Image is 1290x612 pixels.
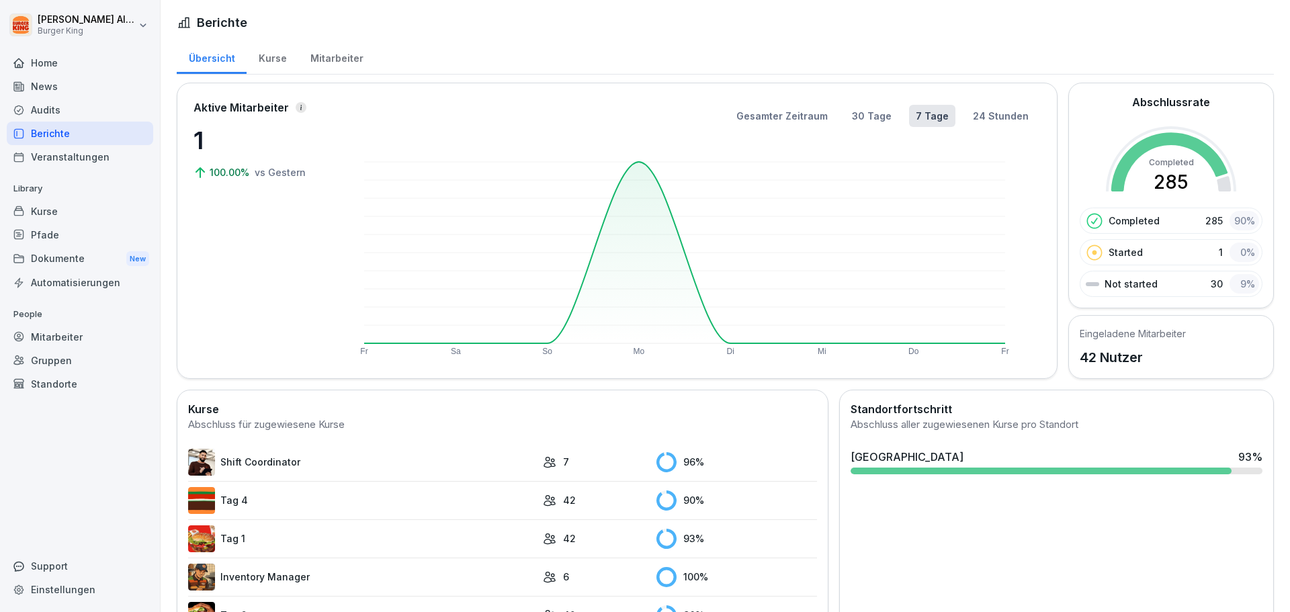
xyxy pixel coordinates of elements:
text: Fr [1001,347,1008,356]
div: 0 % [1230,243,1259,262]
a: Audits [7,98,153,122]
h2: Abschlussrate [1132,94,1210,110]
a: Mitarbeiter [298,40,375,74]
text: Fr [360,347,368,356]
a: Veranstaltungen [7,145,153,169]
img: kxzo5hlrfunza98hyv09v55a.png [188,525,215,552]
div: Dokumente [7,247,153,271]
p: Burger King [38,26,136,36]
div: Support [7,554,153,578]
a: Home [7,51,153,75]
button: Gesamter Zeitraum [730,105,834,127]
a: Übersicht [177,40,247,74]
p: Completed [1109,214,1160,228]
img: q4kvd0p412g56irxfxn6tm8s.png [188,449,215,476]
a: Kurse [7,200,153,223]
p: 30 [1211,277,1223,291]
div: New [126,251,149,267]
p: Aktive Mitarbeiter [193,99,289,116]
p: 42 Nutzer [1080,347,1186,367]
p: 1 [1219,245,1223,259]
a: Automatisierungen [7,271,153,294]
a: Mitarbeiter [7,325,153,349]
div: 93 % [656,529,817,549]
a: Berichte [7,122,153,145]
a: DokumenteNew [7,247,153,271]
a: Gruppen [7,349,153,372]
div: 100 % [656,567,817,587]
h2: Kurse [188,401,817,417]
text: Di [726,347,734,356]
a: [GEOGRAPHIC_DATA]93% [845,443,1268,480]
a: Tag 1 [188,525,536,552]
p: People [7,304,153,325]
p: [PERSON_NAME] Albakkour [38,14,136,26]
p: 6 [563,570,569,584]
h2: Standortfortschritt [851,401,1262,417]
a: Tag 4 [188,487,536,514]
p: 100.00% [210,165,252,179]
text: Sa [451,347,461,356]
p: Started [1109,245,1143,259]
div: 96 % [656,452,817,472]
p: vs Gestern [255,165,306,179]
div: 90 % [1230,211,1259,230]
div: 93 % [1238,449,1262,465]
a: Shift Coordinator [188,449,536,476]
p: 1 [193,122,328,159]
p: 285 [1205,214,1223,228]
p: Library [7,178,153,200]
div: Abschluss aller zugewiesenen Kurse pro Standort [851,417,1262,433]
div: Abschluss für zugewiesene Kurse [188,417,817,433]
div: 90 % [656,490,817,511]
p: 7 [563,455,569,469]
img: o1h5p6rcnzw0lu1jns37xjxx.png [188,564,215,591]
text: Do [908,347,919,356]
a: Pfade [7,223,153,247]
a: Inventory Manager [188,564,536,591]
img: a35kjdk9hf9utqmhbz0ibbvi.png [188,487,215,514]
p: 42 [563,493,576,507]
button: 7 Tage [909,105,955,127]
a: Standorte [7,372,153,396]
h1: Berichte [197,13,247,32]
button: 24 Stunden [966,105,1035,127]
a: News [7,75,153,98]
a: Einstellungen [7,578,153,601]
h5: Eingeladene Mitarbeiter [1080,326,1186,341]
text: So [542,347,552,356]
p: 42 [563,531,576,545]
button: 30 Tage [845,105,898,127]
text: Mo [634,347,645,356]
div: 9 % [1230,274,1259,294]
a: Kurse [247,40,298,74]
p: Not started [1105,277,1158,291]
div: [GEOGRAPHIC_DATA] [851,449,963,465]
text: Mi [818,347,826,356]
